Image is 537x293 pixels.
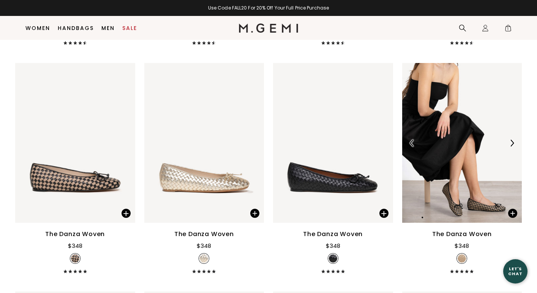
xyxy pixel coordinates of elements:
[326,241,340,250] div: $348
[15,63,135,273] a: The Danza Woven$348
[503,266,528,276] div: Let's Chat
[122,25,137,31] a: Sale
[458,254,466,263] img: v_7323851063355_SWATCH_50x.jpg
[197,241,211,250] div: $348
[58,25,94,31] a: Handbags
[402,63,522,273] a: Previous ArrowNext ArrowThe Danza Woven$348
[303,230,363,239] div: The Danza Woven
[273,63,393,223] img: The Danza Woven
[273,63,393,273] a: The Danza Woven$348
[432,230,492,239] div: The Danza Woven
[455,241,469,250] div: $348
[329,254,337,263] img: v_7323851096123_SWATCH_50x.jpg
[409,140,415,146] img: Previous Arrow
[71,254,79,263] img: v_7323851161659_SWATCH_50x.jpg
[239,24,299,33] img: M.Gemi
[174,230,234,239] div: The Danza Woven
[25,25,50,31] a: Women
[509,140,515,146] img: Next Arrow
[144,63,264,223] img: The Danza Woven
[101,25,115,31] a: Men
[68,241,82,250] div: $348
[45,230,105,239] div: The Danza Woven
[402,63,522,223] img: The Danza Woven
[200,254,208,263] img: v_7323851128891_SWATCH_50x.jpg
[15,63,135,223] img: The Danza Woven
[144,63,264,273] a: The Danza Woven$348
[504,26,512,33] span: 1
